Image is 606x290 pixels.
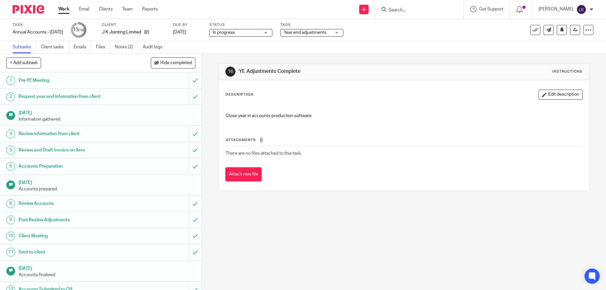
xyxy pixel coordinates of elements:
[74,41,91,53] a: Emails
[226,138,256,142] span: Attachments
[58,6,69,12] a: Work
[41,41,69,53] a: Client tasks
[142,6,158,12] a: Reports
[479,7,503,11] span: Get Support
[6,162,15,171] div: 6
[160,61,192,66] span: Hide completed
[19,231,128,241] h1: Client Meeting
[19,76,128,85] h1: Pre-YE Meeting
[13,22,63,27] label: Task
[576,4,586,15] img: svg%3E
[225,167,262,181] button: Attach new file
[19,186,195,192] p: Accounts prepared
[19,215,128,225] h1: Post Review Adjustments
[239,68,418,75] h1: YE Adjustments Complete
[79,6,89,12] a: Email
[280,22,343,27] label: Tags
[226,151,302,156] span: There are no files attached to this task.
[225,92,253,97] p: Description
[115,41,138,53] a: Notes (2)
[213,30,235,35] span: In progress
[6,130,15,139] div: 4
[388,8,445,13] input: Search
[13,41,36,53] a: Subtasks
[6,199,15,208] div: 8
[225,67,235,77] div: 16
[73,26,84,33] div: 15
[538,6,573,12] p: [PERSON_NAME]
[173,22,201,27] label: Due by
[19,178,195,186] h1: [DATE]
[19,272,195,278] p: Accounts finalised
[538,90,583,100] button: Edit description
[6,57,41,68] button: + Add subtask
[6,76,15,85] div: 1
[19,264,195,272] h1: [DATE]
[13,29,63,35] div: Annual Accounts - March 2025
[6,216,15,224] div: 9
[6,232,15,240] div: 10
[6,92,15,101] div: 2
[552,69,583,74] div: Instructions
[19,199,128,208] h1: Review Accounts
[19,247,128,257] h1: Sent to client
[173,30,186,34] span: [DATE]
[143,41,167,53] a: Audit logs
[13,5,44,14] img: Pixie
[284,30,326,35] span: Year end adjustments
[96,41,110,53] a: Files
[79,28,84,32] small: /16
[19,108,195,116] h1: [DATE]
[6,146,15,155] div: 5
[99,6,113,12] a: Clients
[19,162,128,171] h1: Accounts Preparation
[226,113,582,119] p: Close year in accounts production software
[209,22,272,27] label: Status
[19,116,195,122] p: Information gathered
[122,6,133,12] a: Team
[102,29,141,35] p: J K Jointing Limited
[151,57,195,68] button: Hide completed
[102,22,165,27] label: Client
[19,92,128,101] h1: Request year end information from client
[19,145,128,155] h1: Review and Draft Invoice on Xero
[19,129,128,139] h1: Review information from client
[6,248,15,257] div: 11
[13,29,63,35] div: Annual Accounts - [DATE]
